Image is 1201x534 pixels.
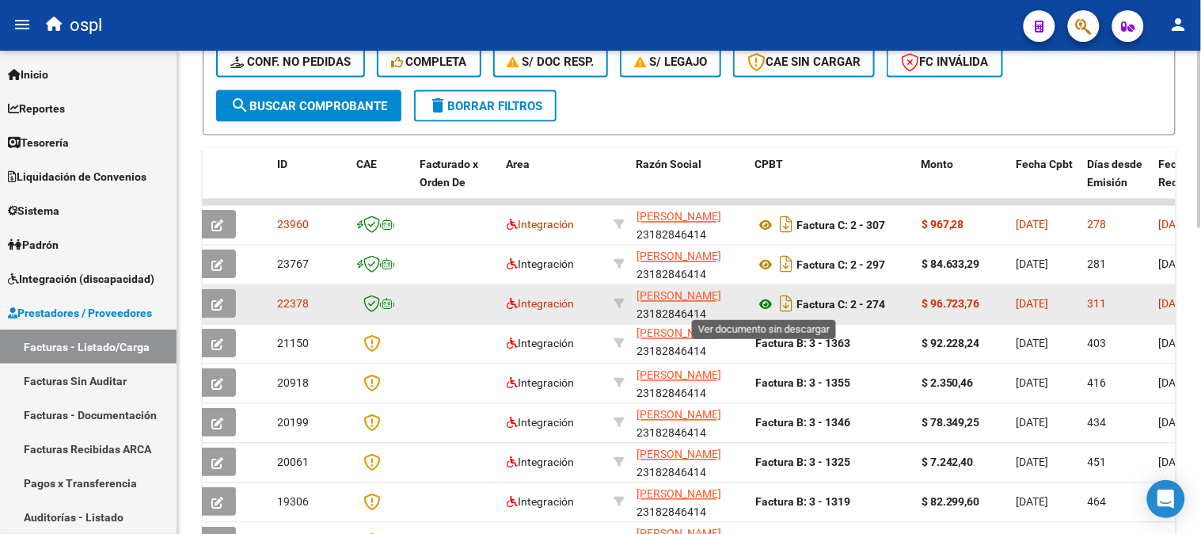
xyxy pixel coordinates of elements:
[749,148,915,218] datatable-header-cell: CPBT
[391,55,467,69] span: Completa
[507,258,574,271] span: Integración
[796,299,885,311] strong: Factura C: 2 - 274
[796,219,885,232] strong: Factura C: 2 - 307
[8,202,59,219] span: Sistema
[1017,377,1049,390] span: [DATE]
[901,55,989,69] span: FC Inválida
[755,417,850,429] strong: Factura B: 3 - 1346
[776,292,796,317] i: Descargar documento
[776,252,796,277] i: Descargar documento
[637,367,743,400] div: 23182846414
[1017,338,1049,350] span: [DATE]
[733,46,875,78] button: CAE SIN CARGAR
[277,219,309,231] span: 23960
[1088,417,1107,429] span: 434
[915,148,1010,218] datatable-header-cell: Monto
[428,99,542,113] span: Borrar Filtros
[1088,496,1107,509] span: 464
[70,8,102,43] span: ospl
[1017,258,1049,271] span: [DATE]
[1017,298,1049,311] span: [DATE]
[630,148,749,218] datatable-header-cell: Razón Social
[1017,456,1049,469] span: [DATE]
[755,496,850,509] strong: Factura B: 3 - 1319
[637,250,721,263] span: [PERSON_NAME]
[356,158,377,171] span: CAE
[277,417,309,429] span: 20199
[13,15,32,34] mat-icon: menu
[507,456,574,469] span: Integración
[8,236,59,254] span: Padrón
[922,158,954,171] span: Monto
[277,298,309,311] span: 22378
[637,446,743,479] div: 23182846414
[637,369,721,382] span: [PERSON_NAME]
[922,219,964,231] strong: $ 967,28
[755,338,850,350] strong: Factura B: 3 - 1363
[620,46,721,78] button: S/ legajo
[8,270,154,288] span: Integración (discapacidad)
[922,258,980,271] strong: $ 84.633,29
[887,46,1003,78] button: FC Inválida
[637,486,743,519] div: 23182846414
[507,377,574,390] span: Integración
[8,66,48,83] span: Inicio
[1088,158,1143,189] span: Días desde Emisión
[1088,338,1107,350] span: 403
[8,168,146,185] span: Liquidación de Convenios
[637,290,721,303] span: [PERSON_NAME]
[1088,298,1107,311] span: 311
[8,134,69,151] span: Tesorería
[637,488,721,501] span: [PERSON_NAME]
[277,338,309,350] span: 21150
[507,338,574,350] span: Integración
[414,90,557,122] button: Borrar Filtros
[350,148,413,218] datatable-header-cell: CAE
[216,46,365,78] button: Conf. no pedidas
[637,211,721,223] span: [PERSON_NAME]
[507,219,574,231] span: Integración
[1169,15,1188,34] mat-icon: person
[1159,298,1191,311] span: [DATE]
[922,338,980,350] strong: $ 92.228,24
[507,496,574,509] span: Integración
[277,377,309,390] span: 20918
[1017,417,1049,429] span: [DATE]
[634,55,707,69] span: S/ legajo
[271,148,350,218] datatable-header-cell: ID
[277,158,287,171] span: ID
[1159,338,1191,350] span: [DATE]
[1017,496,1049,509] span: [DATE]
[507,417,574,429] span: Integración
[776,212,796,238] i: Descargar documento
[922,417,980,429] strong: $ 78.349,25
[230,99,387,113] span: Buscar Comprobante
[230,96,249,115] mat-icon: search
[755,456,850,469] strong: Factura B: 3 - 1325
[922,496,980,509] strong: $ 82.299,60
[413,148,500,218] datatable-header-cell: Facturado x Orden De
[493,46,609,78] button: S/ Doc Resp.
[1147,480,1185,518] div: Open Intercom Messenger
[277,456,309,469] span: 20061
[1159,219,1191,231] span: [DATE]
[216,90,401,122] button: Buscar Comprobante
[796,259,885,272] strong: Factura C: 2 - 297
[1159,377,1191,390] span: [DATE]
[1088,219,1107,231] span: 278
[500,148,607,218] datatable-header-cell: Area
[637,158,702,171] span: Razón Social
[637,406,743,440] div: 23182846414
[755,158,784,171] span: CPBT
[277,258,309,271] span: 23767
[637,327,743,360] div: 23182846414
[637,208,743,242] div: 23182846414
[1159,417,1191,429] span: [DATE]
[1088,377,1107,390] span: 416
[230,55,351,69] span: Conf. no pedidas
[747,55,861,69] span: CAE SIN CARGAR
[922,377,974,390] strong: $ 2.350,46
[1010,148,1081,218] datatable-header-cell: Fecha Cpbt
[637,327,721,340] span: [PERSON_NAME]
[922,456,974,469] strong: $ 7.242,40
